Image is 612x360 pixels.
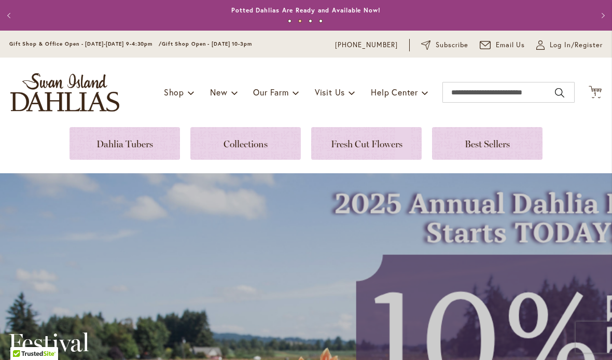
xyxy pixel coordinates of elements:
[421,40,468,50] a: Subscribe
[288,19,291,23] button: 1 of 4
[309,19,312,23] button: 3 of 4
[298,19,302,23] button: 2 of 4
[550,40,603,50] span: Log In/Register
[10,73,119,112] a: store logo
[319,19,323,23] button: 4 of 4
[589,86,602,100] button: 1
[335,40,398,50] a: [PHONE_NUMBER]
[210,87,227,98] span: New
[164,87,184,98] span: Shop
[594,91,596,98] span: 1
[536,40,603,50] a: Log In/Register
[591,5,612,26] button: Next
[371,87,418,98] span: Help Center
[436,40,468,50] span: Subscribe
[162,40,252,47] span: Gift Shop Open - [DATE] 10-3pm
[231,6,381,14] a: Potted Dahlias Are Ready and Available Now!
[496,40,525,50] span: Email Us
[253,87,288,98] span: Our Farm
[315,87,345,98] span: Visit Us
[9,40,162,47] span: Gift Shop & Office Open - [DATE]-[DATE] 9-4:30pm /
[480,40,525,50] a: Email Us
